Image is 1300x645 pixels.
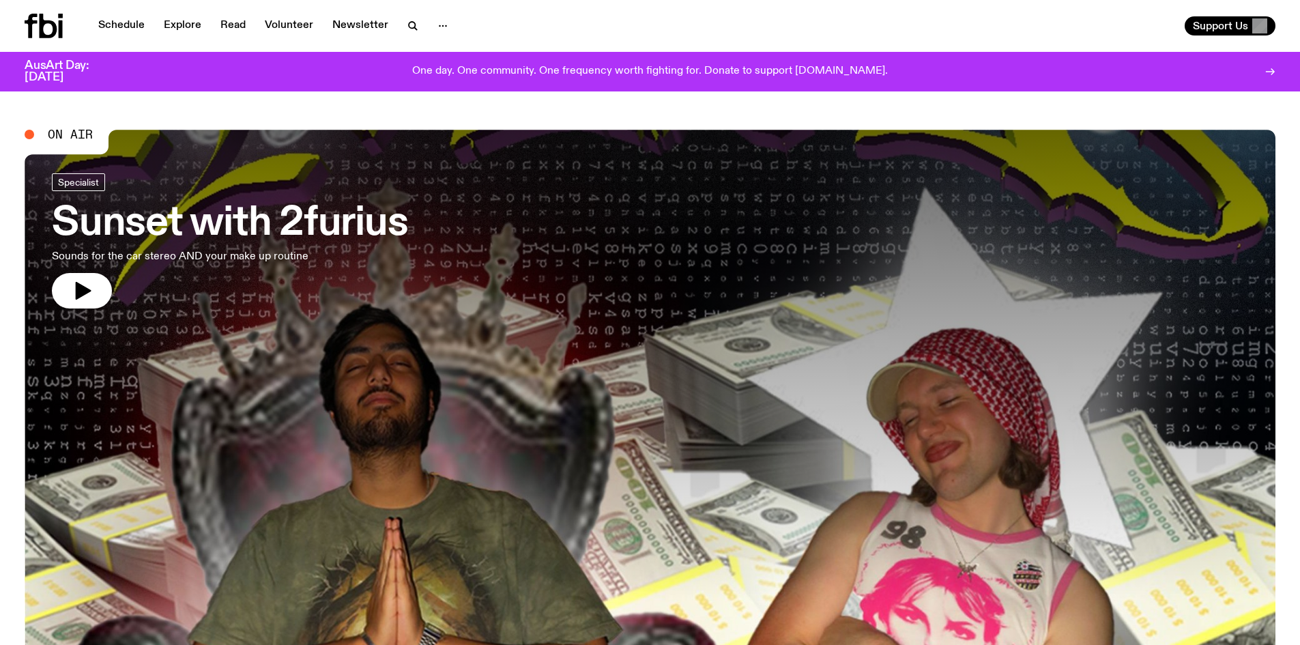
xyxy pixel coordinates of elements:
a: Newsletter [324,16,396,35]
span: Support Us [1193,20,1248,32]
a: Read [212,16,254,35]
p: Sounds for the car stereo AND your make up routine [52,248,401,265]
h3: AusArt Day: [DATE] [25,60,112,83]
a: Schedule [90,16,153,35]
span: On Air [48,128,93,141]
a: Specialist [52,173,105,191]
button: Support Us [1185,16,1275,35]
a: Explore [156,16,210,35]
a: Volunteer [257,16,321,35]
h3: Sunset with 2furius [52,205,407,243]
p: One day. One community. One frequency worth fighting for. Donate to support [DOMAIN_NAME]. [412,66,888,78]
span: Specialist [58,177,99,187]
a: Sunset with 2furiusSounds for the car stereo AND your make up routine [52,173,407,309]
